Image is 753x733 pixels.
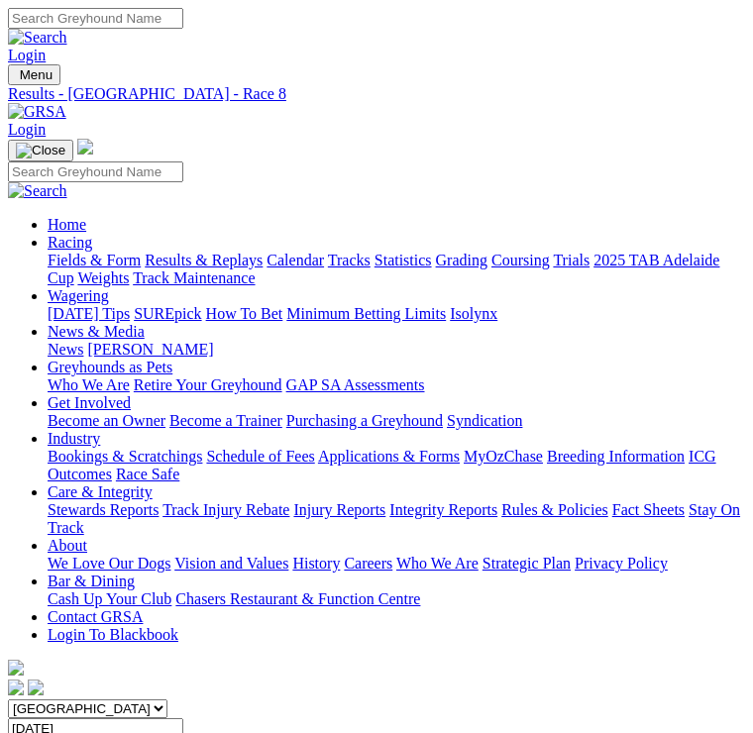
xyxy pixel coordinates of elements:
[48,376,130,393] a: Who We Are
[175,590,420,607] a: Chasers Restaurant & Function Centre
[8,47,46,63] a: Login
[8,140,73,161] button: Toggle navigation
[206,448,314,465] a: Schedule of Fees
[48,448,202,465] a: Bookings & Scratchings
[48,501,740,536] a: Stay On Track
[8,29,67,47] img: Search
[547,448,685,465] a: Breeding Information
[48,341,83,358] a: News
[48,448,745,483] div: Industry
[293,501,385,518] a: Injury Reports
[77,269,129,286] a: Weights
[48,287,109,304] a: Wagering
[48,394,131,411] a: Get Involved
[8,64,60,85] button: Toggle navigation
[375,252,432,268] a: Statistics
[169,412,282,429] a: Become a Trainer
[292,555,340,572] a: History
[48,305,745,323] div: Wagering
[8,8,183,29] input: Search
[318,448,460,465] a: Applications & Forms
[8,680,24,695] img: facebook.svg
[48,501,159,518] a: Stewards Reports
[87,341,213,358] a: [PERSON_NAME]
[286,412,443,429] a: Purchasing a Greyhound
[48,537,87,554] a: About
[48,501,745,537] div: Care & Integrity
[464,448,543,465] a: MyOzChase
[145,252,263,268] a: Results & Replays
[286,376,425,393] a: GAP SA Assessments
[48,483,153,500] a: Care & Integrity
[396,555,479,572] a: Who We Are
[28,680,44,695] img: twitter.svg
[77,139,93,155] img: logo-grsa-white.png
[612,501,685,518] a: Fact Sheets
[501,501,608,518] a: Rules & Policies
[48,555,745,573] div: About
[553,252,590,268] a: Trials
[48,590,171,607] a: Cash Up Your Club
[8,660,24,676] img: logo-grsa-white.png
[48,359,172,375] a: Greyhounds as Pets
[116,466,179,482] a: Race Safe
[8,182,67,200] img: Search
[575,555,668,572] a: Privacy Policy
[450,305,497,322] a: Isolynx
[48,234,92,251] a: Racing
[20,67,53,82] span: Menu
[162,501,289,518] a: Track Injury Rebate
[286,305,446,322] a: Minimum Betting Limits
[447,412,522,429] a: Syndication
[133,269,255,286] a: Track Maintenance
[48,305,130,322] a: [DATE] Tips
[48,376,745,394] div: Greyhounds as Pets
[491,252,550,268] a: Coursing
[174,555,288,572] a: Vision and Values
[206,305,283,322] a: How To Bet
[48,555,170,572] a: We Love Our Dogs
[48,448,716,482] a: ICG Outcomes
[8,103,66,121] img: GRSA
[48,216,86,233] a: Home
[483,555,571,572] a: Strategic Plan
[48,341,745,359] div: News & Media
[48,573,135,589] a: Bar & Dining
[267,252,324,268] a: Calendar
[328,252,371,268] a: Tracks
[389,501,497,518] a: Integrity Reports
[134,305,201,322] a: SUREpick
[48,430,100,447] a: Industry
[8,161,183,182] input: Search
[16,143,65,158] img: Close
[48,252,745,287] div: Racing
[48,252,719,286] a: 2025 TAB Adelaide Cup
[48,626,178,643] a: Login To Blackbook
[48,590,745,608] div: Bar & Dining
[344,555,392,572] a: Careers
[436,252,487,268] a: Grading
[48,323,145,340] a: News & Media
[48,252,141,268] a: Fields & Form
[8,85,745,103] a: Results - [GEOGRAPHIC_DATA] - Race 8
[48,412,745,430] div: Get Involved
[134,376,282,393] a: Retire Your Greyhound
[8,121,46,138] a: Login
[48,608,143,625] a: Contact GRSA
[48,412,165,429] a: Become an Owner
